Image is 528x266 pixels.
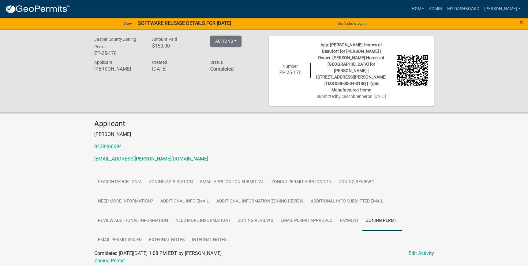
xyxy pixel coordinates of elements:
a: Zoning Application [145,172,197,192]
a: Edit Activity [409,250,434,257]
a: Zoning Permit [94,258,125,264]
a: External Notes [145,230,188,250]
h6: ZP-25-170 [275,70,306,75]
a: Need More Information? [94,192,157,211]
a: 8438466694 [94,144,122,149]
a: Email Permit Approved [277,211,336,231]
strong: SOFTWARE RELEASE DETAILS FOR [DATE] [138,20,231,26]
h4: Applicant [94,119,434,128]
a: Email Application Submittal [197,172,268,192]
img: QR code [397,55,428,87]
a: Review Additional Information [94,211,172,231]
a: Zoning Review 1 [335,172,378,192]
a: [EMAIL_ADDRESS][PERSON_NAME][DOMAIN_NAME] [94,156,208,162]
span: Status [210,60,223,65]
a: Payment [336,211,362,231]
span: Amount Paid [152,37,177,42]
span: Number [283,64,298,69]
a: Internal Notes [188,230,230,250]
h6: $150.00 [152,43,201,49]
a: Additional Information Zoning Review [213,192,307,211]
h6: [PERSON_NAME] [94,66,143,72]
span: × [519,18,523,26]
span: Created [152,60,167,65]
a: My Dashboard [445,3,482,15]
span: Applicant [94,60,112,65]
a: Zoning Permit Application [268,172,335,192]
a: Additional info email [157,192,213,211]
button: Don't show again [335,18,369,29]
a: Admin [426,3,445,15]
p: [PERSON_NAME] [94,131,434,138]
span: by caschbrenner [336,94,368,99]
a: Home [409,3,426,15]
a: [PERSON_NAME] [482,3,523,15]
a: Email Permit Issued [94,230,145,250]
a: Need More Information? [172,211,234,231]
a: Search Parcel Data [94,172,145,192]
a: Zoning Review 2 [234,211,277,231]
span: Jasper County Zoning Permit [94,37,136,49]
a: Additional Info submitted Email [307,192,387,211]
span: App: [PERSON_NAME] Homes of Beaufort for [PERSON_NAME] | Owner: [PERSON_NAME] Homes of [GEOGRAPHI... [316,42,387,92]
h6: ZP-25-170 [94,50,143,56]
strong: Completed [210,66,234,72]
span: Submitted on [DATE] [316,94,386,99]
a: Zoning Permit [362,211,402,231]
a: View [121,18,134,29]
button: Actions [210,36,242,47]
span: Completed [DATE][DATE] 1:08 PM EDT by [PERSON_NAME] [94,250,222,256]
button: Close [519,18,523,26]
h6: [DATE] [152,66,201,72]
